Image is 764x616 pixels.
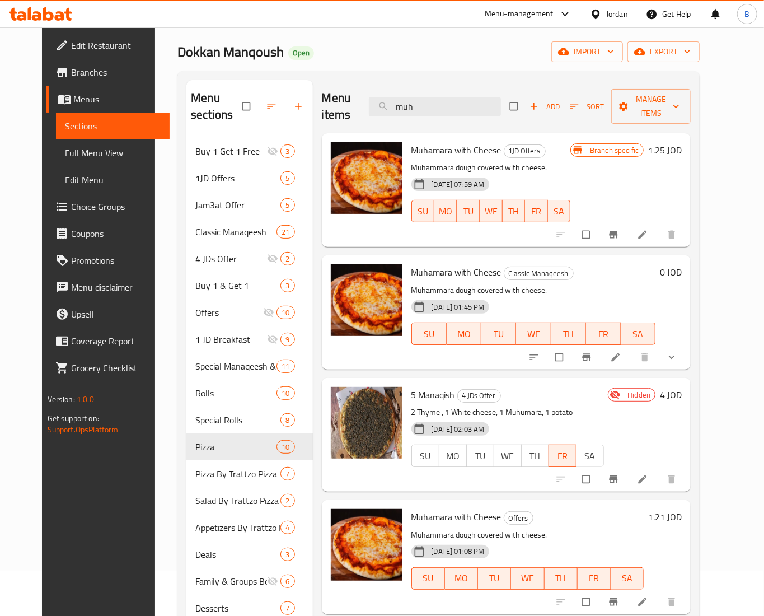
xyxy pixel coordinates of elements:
[195,601,280,615] span: Desserts
[411,567,445,590] button: SU
[263,307,274,318] svg: Inactive section
[46,247,170,274] a: Promotions
[48,392,75,407] span: Version:
[186,192,312,218] div: Jam3at Offer5
[416,570,440,586] span: SU
[601,590,628,614] button: Branch-specific-item
[637,596,650,608] a: Edit menu item
[504,512,533,525] span: Offers
[444,448,462,464] span: MO
[186,353,312,380] div: Special Manaqeesh & Pies11
[586,323,621,345] button: FR
[280,575,294,588] div: items
[71,281,161,294] span: Menu disclaimer
[46,301,170,328] a: Upsell
[494,445,522,467] button: WE
[416,448,435,464] span: SU
[411,528,644,542] p: Muhammara dough covered with cheese.
[411,200,434,222] button: SU
[281,173,294,184] span: 5
[575,224,599,245] span: Select to update
[195,279,280,292] span: Buy 1 & Get 1
[576,445,604,467] button: SA
[556,326,582,342] span: TH
[195,494,280,507] span: Salad By Trattzo Pizza
[71,66,161,79] span: Branches
[280,548,294,561] div: items
[281,334,294,345] span: 9
[280,467,294,480] div: items
[511,567,544,590] button: WE
[195,467,280,480] span: Pizza By Trattzo Pizza
[447,323,481,345] button: MO
[46,86,170,113] a: Menus
[499,448,517,464] span: WE
[331,387,402,459] img: 5 Manaqish
[439,203,453,220] span: MO
[411,445,439,467] button: SU
[56,139,170,166] a: Full Menu View
[280,333,294,346] div: items
[482,570,507,586] span: TU
[195,360,276,373] span: Special Manaqeesh & Pies
[411,386,455,403] span: 5 Manaqish
[281,254,294,264] span: 2
[529,100,560,113] span: Add
[48,411,99,426] span: Get support on:
[480,200,503,222] button: WE
[331,264,402,336] img: Muhamara with Cheese
[659,467,686,492] button: delete
[529,203,543,220] span: FR
[606,8,628,20] div: Jordan
[46,328,170,354] a: Coverage Report
[267,253,278,264] svg: Inactive section
[411,264,501,281] span: Muhamara with Cheese
[281,496,294,506] span: 2
[411,142,501,158] span: Muhamara with Cheese
[637,474,650,485] a: Edit menu item
[65,146,161,160] span: Full Menu View
[331,509,402,581] img: Muhamara with Cheese
[551,41,623,62] button: import
[65,119,161,133] span: Sections
[545,567,578,590] button: TH
[186,380,312,407] div: Rolls10
[56,166,170,193] a: Edit Menu
[186,218,312,245] div: Classic Manaqeesh21
[457,389,501,403] div: 4 JDs Offer
[549,347,572,368] span: Select to update
[280,279,294,292] div: items
[461,203,475,220] span: TU
[186,138,312,165] div: Buy 1 Get 1 Free3
[276,440,294,454] div: items
[427,302,489,312] span: [DATE] 01:45 PM
[427,546,489,557] span: [DATE] 01:08 PM
[277,388,294,399] span: 10
[186,165,312,192] div: 1JD Offers5
[601,222,628,247] button: Branch-specific-item
[280,413,294,427] div: items
[471,448,490,464] span: TU
[504,144,546,158] div: 1JD Offers
[427,179,489,190] span: [DATE] 07:59 AM
[281,522,294,533] span: 4
[195,440,276,454] div: Pizza
[186,541,312,568] div: Deals3
[560,45,614,59] span: import
[277,307,294,318] span: 10
[281,415,294,426] span: 8
[648,142,682,158] h6: 1.25 JOD
[610,352,624,363] a: Edit menu item
[46,59,170,86] a: Branches
[277,442,294,452] span: 10
[590,326,616,342] span: FR
[331,142,402,214] img: Muhamara with Cheese
[554,448,572,464] span: FR
[439,445,467,467] button: MO
[195,521,280,534] span: Appetizers By Trattzo Pizza
[744,8,749,20] span: B
[46,32,170,59] a: Edit Restaurant
[277,227,294,237] span: 21
[503,200,526,222] button: TH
